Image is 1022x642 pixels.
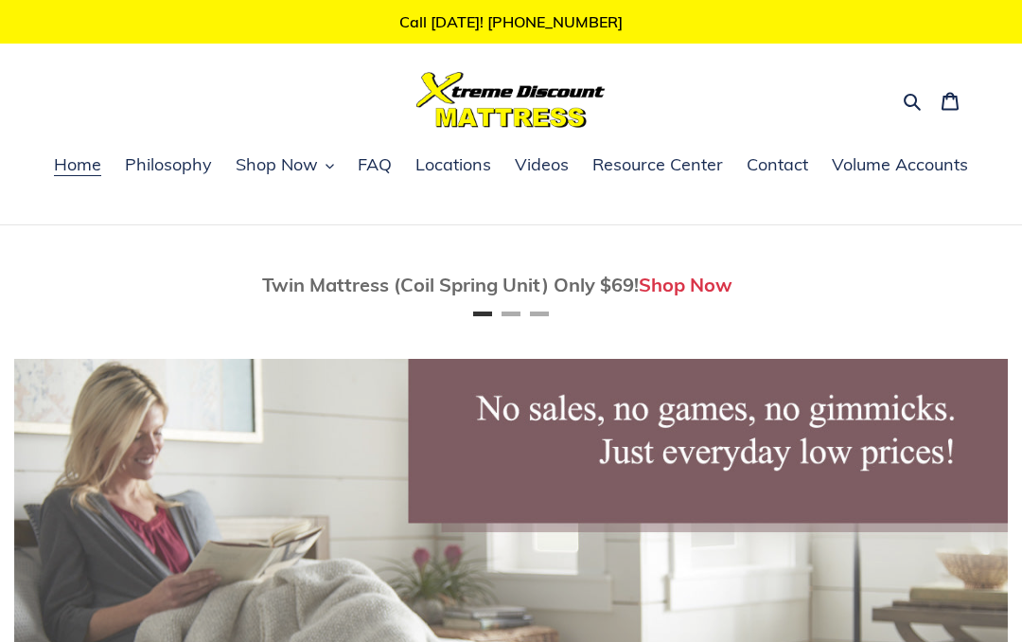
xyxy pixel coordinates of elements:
span: Locations [415,153,491,176]
a: Home [44,152,111,180]
span: Volume Accounts [832,153,968,176]
a: Contact [737,152,818,180]
span: Videos [515,153,569,176]
a: Philosophy [115,152,221,180]
a: Volume Accounts [822,152,978,180]
span: Shop Now [236,153,318,176]
a: Shop Now [639,273,732,296]
span: Home [54,153,101,176]
button: Page 2 [502,312,520,316]
a: Locations [406,152,501,180]
span: Contact [747,153,808,176]
span: Resource Center [592,153,723,176]
a: FAQ [348,152,401,180]
button: Page 1 [473,312,492,316]
span: Philosophy [125,153,212,176]
button: Page 3 [530,312,549,316]
a: Resource Center [583,152,732,180]
img: Xtreme Discount Mattress [416,72,606,128]
span: FAQ [358,153,392,176]
span: Twin Mattress (Coil Spring Unit) Only $69! [262,273,639,296]
a: Videos [505,152,578,180]
button: Shop Now [226,152,344,180]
